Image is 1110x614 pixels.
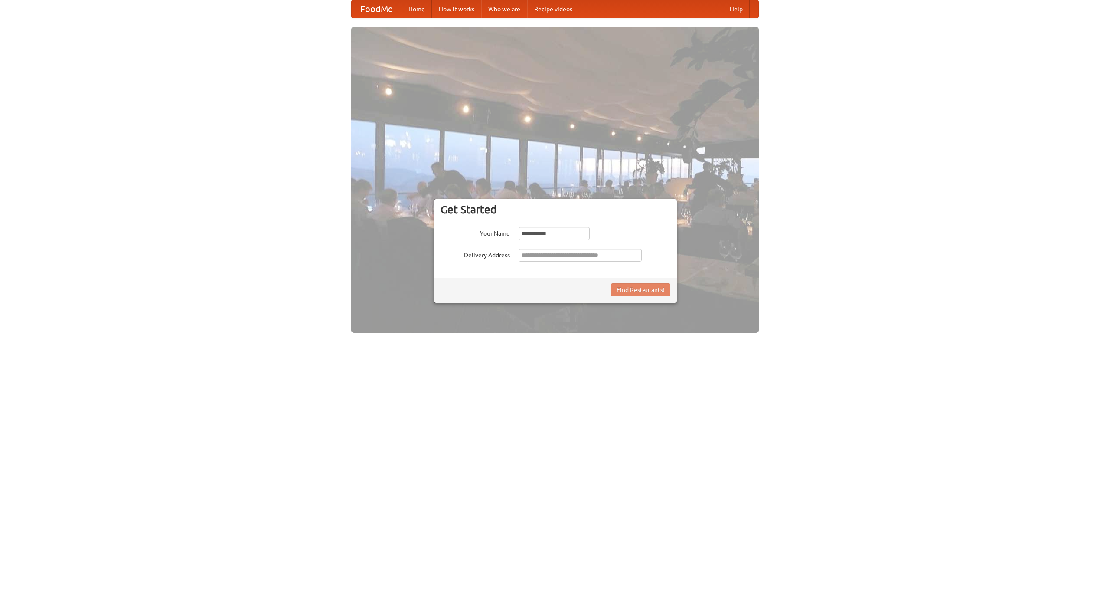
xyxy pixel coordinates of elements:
label: Delivery Address [441,249,510,259]
a: Help [723,0,750,18]
a: FoodMe [352,0,402,18]
button: Find Restaurants! [611,283,670,296]
a: Recipe videos [527,0,579,18]
a: How it works [432,0,481,18]
label: Your Name [441,227,510,238]
h3: Get Started [441,203,670,216]
a: Home [402,0,432,18]
a: Who we are [481,0,527,18]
